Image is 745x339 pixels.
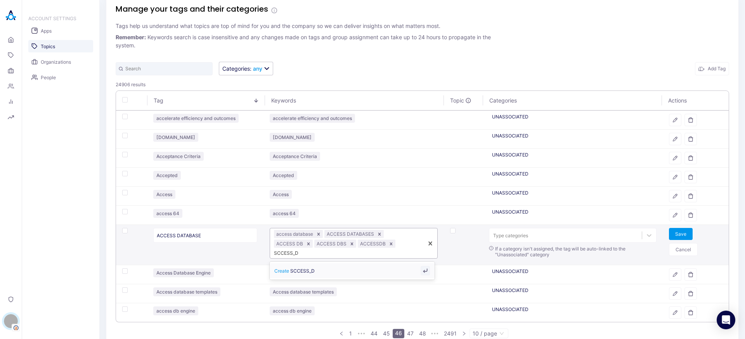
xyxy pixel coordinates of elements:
button: left [337,329,346,338]
span: UNASSOCIATED [492,133,528,139]
span: topic badge [153,152,204,161]
th: Categories [483,91,662,110]
li: 46 [393,329,404,338]
span: topic badge [270,152,320,161]
div: Access database templates [270,287,337,296]
span: ACCESS DB [276,241,303,247]
div: Accepted [153,171,181,180]
input: Type tag name [153,228,257,243]
div: Topic [450,97,464,104]
div: access db engine [270,306,315,315]
div: Page Size [470,329,508,338]
li: 2491 [441,329,459,338]
span: UNASSOCIATED [492,306,528,312]
button: ITenant Logo [3,311,19,331]
th: Actions [662,91,729,110]
span: topic badge [153,306,198,315]
div: Remove ACCESS DBS [348,240,356,248]
span: ••• [355,329,368,338]
div: Access [270,190,292,199]
span: UNASSOCIATED [492,268,528,274]
button: Save [669,228,693,240]
span: UNASSOCIATED [492,152,528,158]
span: topic badge [153,114,239,123]
button: Cancel [669,243,698,256]
span: topic badge [153,209,182,218]
span: UNASSOCIATED [492,209,528,215]
span: topic badge [270,114,355,123]
li: 44 [368,329,380,338]
button: right [459,329,469,338]
div: I [4,314,18,328]
li: Previous Page [337,329,346,338]
div: Open Intercom Messenger [717,311,735,329]
div: Acceptance Criteria [270,152,320,161]
a: 1 [347,329,355,338]
button: Categories:any [219,62,273,75]
div: access db engine [153,306,198,315]
span: Categories : [222,65,251,72]
span: topic badge [270,190,292,199]
a: 44 [368,329,380,338]
span: topic badge [270,133,315,142]
p: Keywords search is case insensitive and any changes made on tags and group assignment can take up... [116,33,504,49]
div: access 64 [153,209,182,218]
a: Apps [28,24,93,37]
div: access 64 [270,209,299,218]
div: Access [153,190,175,199]
span: topic badge [153,190,175,199]
h3: ACCOUNT SETTINGS [28,16,93,21]
div: Remove ACCESS DATABASES [375,230,384,238]
span: topic badge [270,171,297,180]
li: Next 5 Pages [429,329,441,338]
span: topic badge [153,171,181,180]
div: [DOMAIN_NAME] [153,133,198,142]
a: 48 [417,329,428,338]
div: Remove ACCESSDB [387,240,395,248]
a: Organizations [28,56,93,68]
span: ACCESSDB [360,241,386,247]
span: UNASSOCIATED [492,190,528,196]
li: 47 [404,329,416,338]
a: 2491 [442,329,459,338]
span: UNASSOCIATED [492,287,528,293]
span: Apps [41,28,52,34]
span: topic badge [153,268,214,277]
span: topic badge [153,133,198,142]
th: Tag [147,91,265,110]
span: UNASSOCIATED [492,171,528,177]
span: ACCESS DBS [317,241,347,247]
a: 46 [393,329,404,337]
a: 47 [405,329,416,338]
span: any [253,65,262,72]
span: 24906 results [116,82,729,87]
h1: Manage your tags and their categories [116,3,268,15]
span: right [462,331,466,336]
a: People [28,71,93,83]
input: Search [116,62,213,75]
span: Organizations [41,59,71,65]
div: Remove ACCESS DB [304,240,313,248]
li: Next Page [459,329,469,338]
span: 10 / page [473,329,505,338]
img: Akooda Logo [3,8,19,23]
span: Topics [41,43,55,49]
div: Access Database Engine [153,268,214,277]
a: 45 [381,329,392,338]
span: ACCESS DATABASES [327,231,374,237]
button: Add Tag [695,62,729,75]
div: Acceptance Criteria [153,152,204,161]
div: Accepted [270,171,297,180]
span: People [41,75,56,80]
span: left [339,331,344,336]
div: accelerate efficiency and outcomes [153,114,239,123]
div: accelerate efficiency and outcomes [270,114,355,123]
span: topic badge [270,306,315,315]
li: Previous 5 Pages [355,329,368,338]
span: topic badge [270,209,299,218]
span: topic badge [270,287,337,296]
li: 1 [346,329,355,338]
div: Access database templates [153,287,220,296]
